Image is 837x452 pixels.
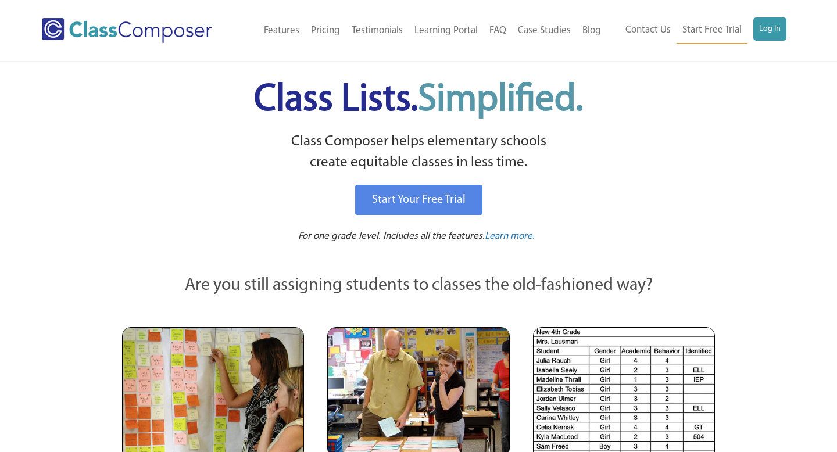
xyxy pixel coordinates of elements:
[298,231,485,241] span: For one grade level. Includes all the features.
[42,18,212,43] img: Class Composer
[418,81,583,119] span: Simplified.
[484,18,512,44] a: FAQ
[677,17,747,44] a: Start Free Trial
[607,17,786,44] nav: Header Menu
[346,18,409,44] a: Testimonials
[239,18,607,44] nav: Header Menu
[409,18,484,44] a: Learning Portal
[577,18,607,44] a: Blog
[753,17,786,41] a: Log In
[512,18,577,44] a: Case Studies
[372,194,466,206] span: Start Your Free Trial
[305,18,346,44] a: Pricing
[620,17,677,43] a: Contact Us
[120,131,717,174] p: Class Composer helps elementary schools create equitable classes in less time.
[485,231,535,241] span: Learn more.
[254,81,583,119] span: Class Lists.
[258,18,305,44] a: Features
[122,273,715,299] p: Are you still assigning students to classes the old-fashioned way?
[485,229,535,244] a: Learn more.
[355,185,482,215] a: Start Your Free Trial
